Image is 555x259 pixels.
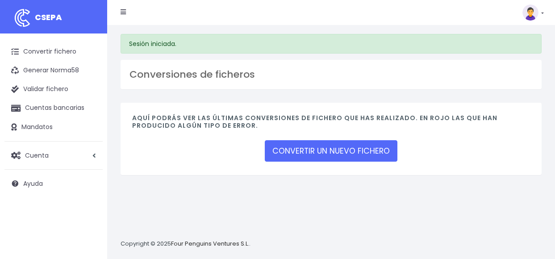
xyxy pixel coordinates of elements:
h3: Conversiones de ficheros [129,69,533,80]
a: Ayuda [4,174,103,193]
a: CONVERTIR UN NUEVO FICHERO [265,140,397,162]
div: Sesión iniciada. [121,34,542,54]
span: Ayuda [23,179,43,188]
a: Cuenta [4,146,103,165]
a: Convertir fichero [4,42,103,61]
p: Copyright © 2025 . [121,239,250,249]
a: Generar Norma58 [4,61,103,80]
span: Cuenta [25,150,49,159]
a: Four Penguins Ventures S.L. [171,239,249,248]
h4: Aquí podrás ver las últimas conversiones de fichero que has realizado. En rojo las que han produc... [132,114,530,134]
span: CSEPA [35,12,62,23]
img: profile [522,4,538,21]
a: Cuentas bancarias [4,99,103,117]
a: Mandatos [4,118,103,137]
img: logo [11,7,33,29]
a: Validar fichero [4,80,103,99]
